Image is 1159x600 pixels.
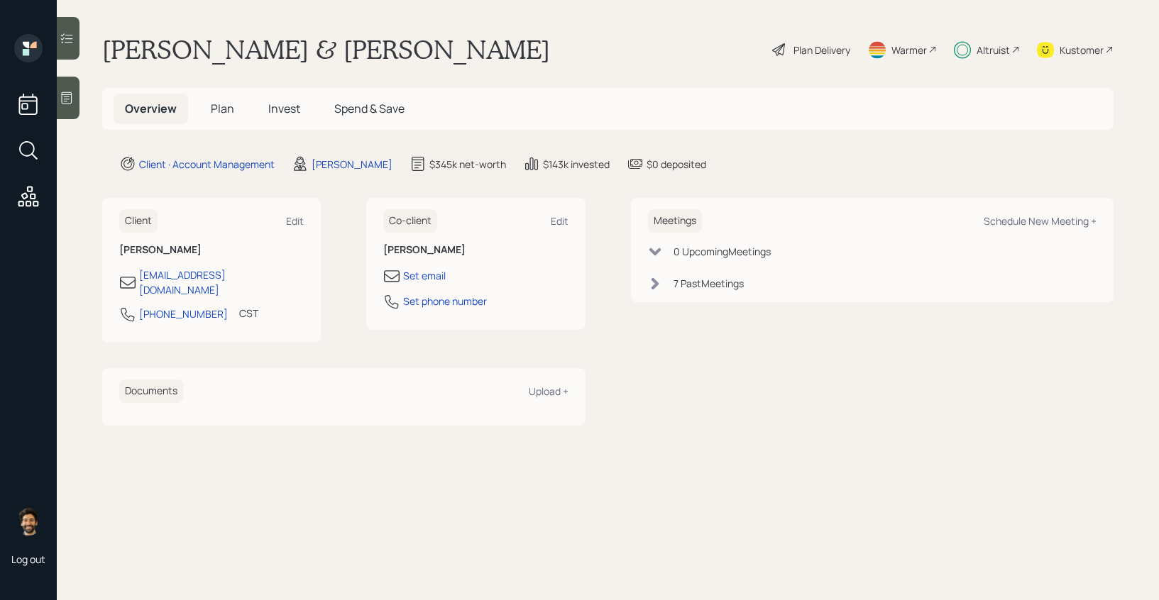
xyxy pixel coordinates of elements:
div: Warmer [891,43,927,57]
div: Log out [11,552,45,566]
div: Edit [551,214,568,228]
h6: Co-client [383,209,437,233]
div: Edit [286,214,304,228]
h1: [PERSON_NAME] & [PERSON_NAME] [102,34,550,65]
span: Spend & Save [334,101,405,116]
div: $143k invested [543,157,610,172]
span: Overview [125,101,177,116]
div: Schedule New Meeting + [984,214,1097,228]
div: $0 deposited [647,157,706,172]
span: Invest [268,101,300,116]
h6: [PERSON_NAME] [119,244,304,256]
div: [PERSON_NAME] [312,157,392,172]
div: Altruist [977,43,1010,57]
div: Upload + [529,384,568,398]
img: eric-schwartz-headshot.png [14,507,43,535]
div: CST [239,306,258,321]
div: 0 Upcoming Meeting s [674,244,771,259]
div: Set email [403,268,446,283]
div: [PHONE_NUMBER] [139,306,228,321]
h6: [PERSON_NAME] [383,244,568,256]
div: Set phone number [403,294,487,309]
div: Kustomer [1060,43,1104,57]
h6: Meetings [648,209,702,233]
div: $345k net-worth [429,157,506,172]
div: [EMAIL_ADDRESS][DOMAIN_NAME] [139,267,304,297]
h6: Documents [119,379,183,403]
div: Plan Delivery [793,43,850,57]
div: Client · Account Management [139,157,275,172]
div: 7 Past Meeting s [674,276,744,291]
h6: Client [119,209,158,233]
span: Plan [211,101,234,116]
